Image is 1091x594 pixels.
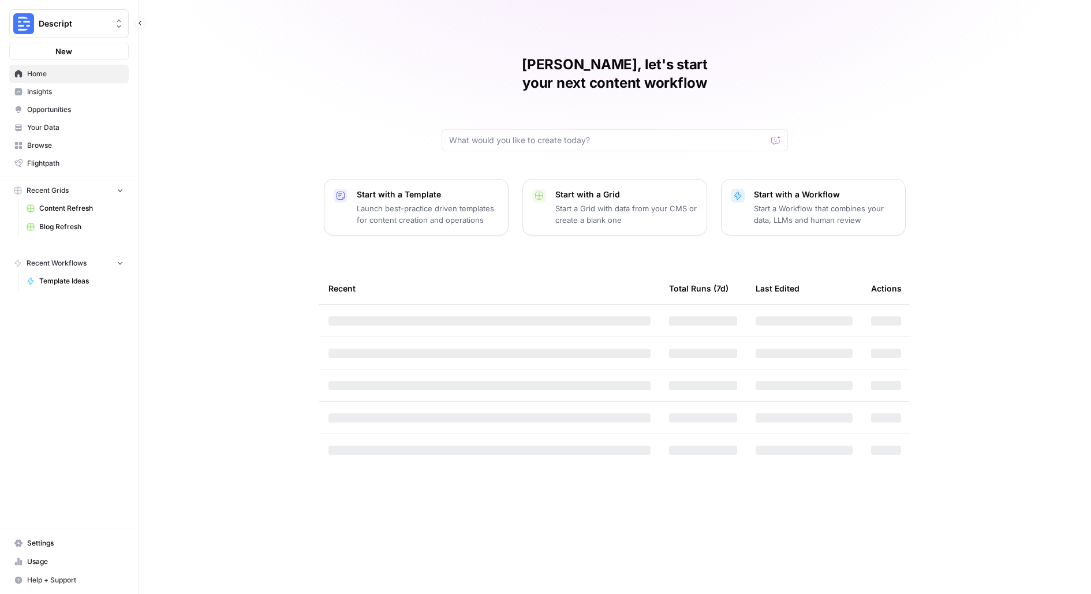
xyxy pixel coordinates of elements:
[39,203,124,214] span: Content Refresh
[9,571,129,589] button: Help + Support
[754,203,896,226] p: Start a Workflow that combines your data, LLMs and human review
[721,179,906,236] button: Start with a WorkflowStart a Workflow that combines your data, LLMs and human review
[522,179,707,236] button: Start with a GridStart a Grid with data from your CMS or create a blank one
[328,272,651,304] div: Recent
[9,552,129,571] a: Usage
[27,122,124,133] span: Your Data
[9,118,129,137] a: Your Data
[324,179,509,236] button: Start with a TemplateLaunch best-practice driven templates for content creation and operations
[871,272,902,304] div: Actions
[449,135,767,146] input: What would you like to create today?
[357,203,499,226] p: Launch best-practice driven templates for content creation and operations
[9,83,129,101] a: Insights
[21,218,129,236] a: Blog Refresh
[9,255,129,272] button: Recent Workflows
[555,189,697,200] p: Start with a Grid
[754,189,896,200] p: Start with a Workflow
[27,140,124,151] span: Browse
[9,136,129,155] a: Browse
[555,203,697,226] p: Start a Grid with data from your CMS or create a blank one
[39,18,109,29] span: Descript
[13,13,34,34] img: Descript Logo
[27,158,124,169] span: Flightpath
[756,272,799,304] div: Last Edited
[39,222,124,232] span: Blog Refresh
[9,534,129,552] a: Settings
[9,9,129,38] button: Workspace: Descript
[27,575,124,585] span: Help + Support
[9,100,129,119] a: Opportunities
[27,185,69,196] span: Recent Grids
[9,65,129,83] a: Home
[442,55,788,92] h1: [PERSON_NAME], let's start your next content workflow
[9,154,129,173] a: Flightpath
[27,69,124,79] span: Home
[27,87,124,97] span: Insights
[55,46,72,57] span: New
[27,556,124,567] span: Usage
[39,276,124,286] span: Template Ideas
[21,199,129,218] a: Content Refresh
[27,258,87,268] span: Recent Workflows
[357,189,499,200] p: Start with a Template
[27,104,124,115] span: Opportunities
[21,272,129,290] a: Template Ideas
[27,538,124,548] span: Settings
[9,182,129,199] button: Recent Grids
[669,272,728,304] div: Total Runs (7d)
[9,43,129,60] button: New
